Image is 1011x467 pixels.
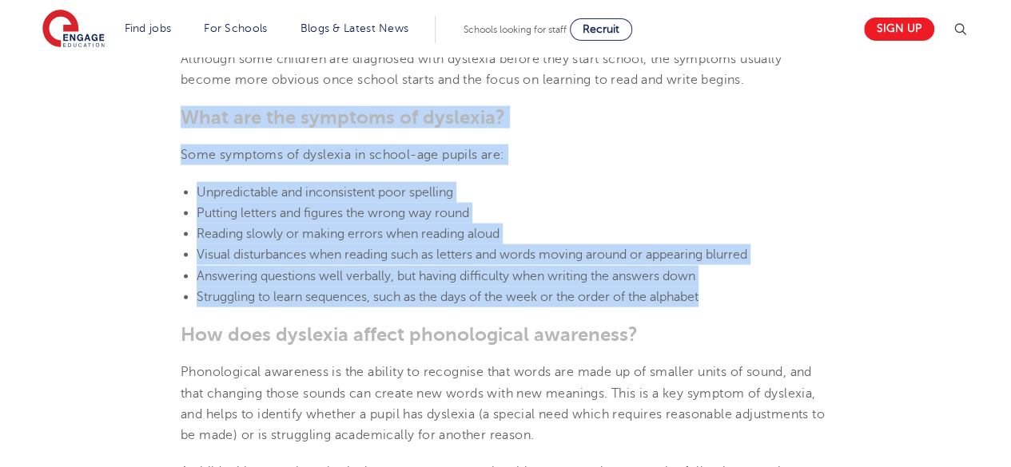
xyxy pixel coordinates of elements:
[197,290,699,304] span: Struggling to learn sequences, such as the days of the week or the order of the alphabet
[197,206,469,220] span: Putting letters and figures the wrong way round
[42,10,105,49] img: Engage Education
[464,24,567,35] span: Schools looking for staff
[204,22,267,34] a: For Schools
[301,22,409,34] a: Blogs & Latest News
[181,365,825,442] span: Phonological awareness is the ability to recognise that words are made up of smaller units of sou...
[181,106,505,129] b: What are the symptoms of dyslexia?
[197,247,747,262] span: Visual disturbances when reading such as letters and words moving around or appearing blurred
[125,22,172,34] a: Find jobs
[197,227,500,241] span: Reading slowly or making errors when reading aloud
[583,23,619,35] span: Recruit
[181,148,504,162] span: Some symptoms of dyslexia in school-age pupils are:
[864,18,934,41] a: Sign up
[570,18,632,41] a: Recruit
[197,185,453,200] span: Unpredictable and inconsistent poor spelling
[181,323,638,346] b: How does dyslexia affect phonological awareness?
[197,269,695,283] span: Answering questions well verbally, but having difficulty when writing the answers down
